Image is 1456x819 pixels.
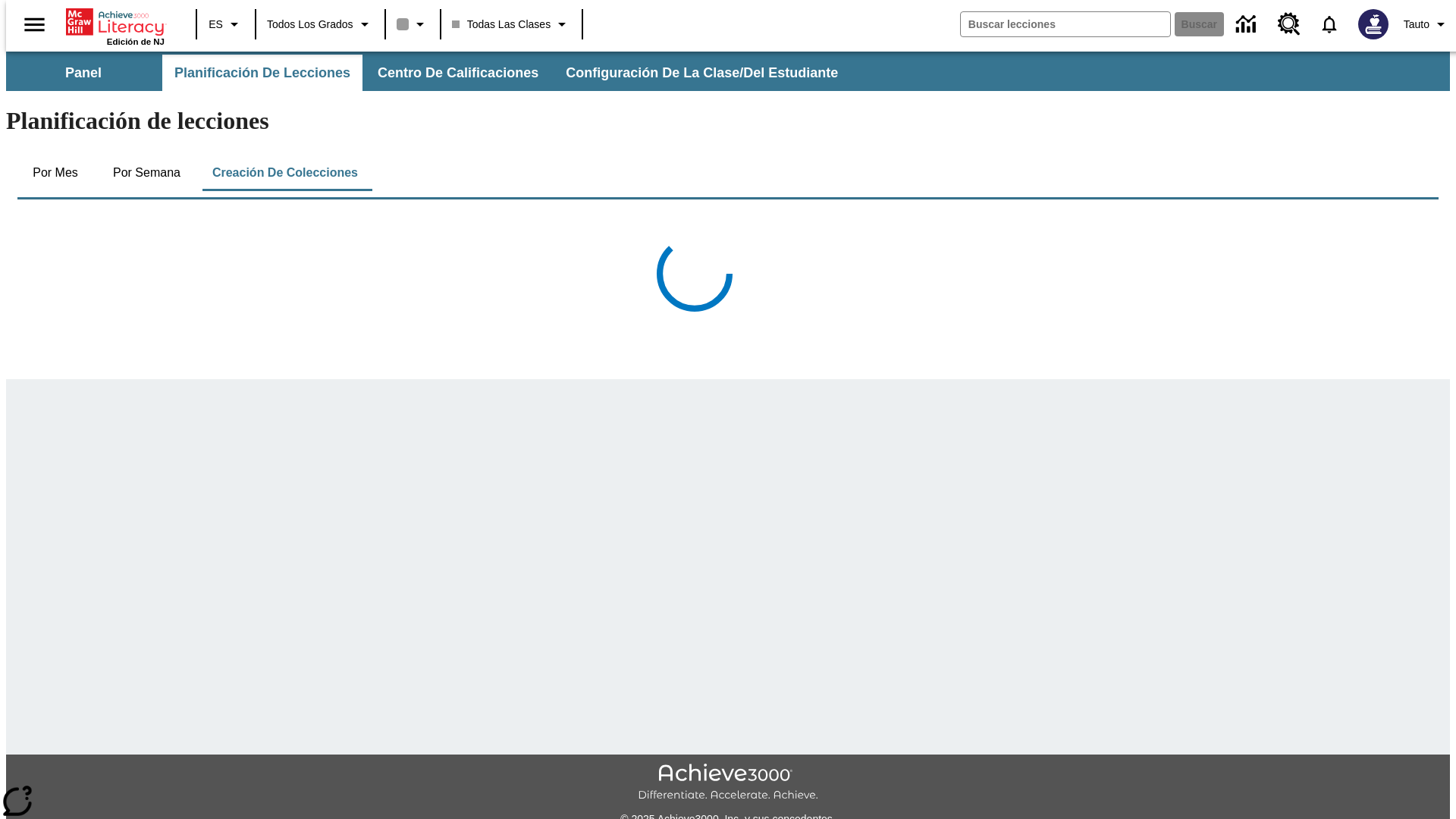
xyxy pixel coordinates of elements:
[1349,5,1398,44] button: Escoja un nuevo avatar
[267,17,353,33] span: Todos los grados
[101,155,193,191] button: Por semana
[65,64,102,82] span: Panel
[200,155,370,191] button: Creación de colecciones
[209,17,223,33] span: ES
[66,7,165,37] a: Portada
[1269,4,1310,45] a: Centro de recursos, Se abrirá en una pestaña nueva.
[1227,4,1269,45] a: Centro de información
[6,52,1450,91] div: Subbarra de navegación
[6,55,852,91] div: Subbarra de navegación
[1398,11,1456,38] button: Perfil/Configuración
[6,107,1450,135] h1: Planificación de lecciones
[378,64,538,82] span: Centro de calificaciones
[961,12,1170,36] input: Buscar campo
[174,64,350,82] span: Planificación de lecciones
[202,11,250,38] button: Lenguaje: ES, Selecciona un idioma
[446,11,578,38] button: Clase: Todas las clases, Selecciona una clase
[17,155,93,191] button: Por mes
[452,17,551,33] span: Todas las clases
[261,11,380,38] button: Grado: Todos los grados, Elige un grado
[162,55,362,91] button: Planificación de lecciones
[554,55,850,91] button: Configuración de la clase/del estudiante
[12,2,57,47] button: Abrir el menú lateral
[1404,17,1429,33] span: Tauto
[1310,5,1349,44] a: Notificaciones
[566,64,838,82] span: Configuración de la clase/del estudiante
[8,55,159,91] button: Panel
[107,37,165,46] span: Edición de NJ
[366,55,551,91] button: Centro de calificaciones
[1358,9,1389,39] img: Avatar
[66,5,165,46] div: Portada
[638,764,818,802] img: Achieve3000 Differentiate Accelerate Achieve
